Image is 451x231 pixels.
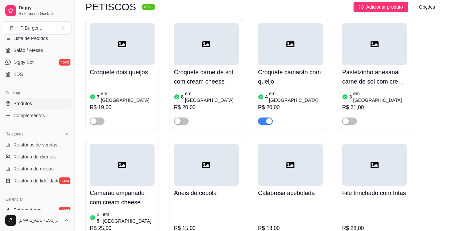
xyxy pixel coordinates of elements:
[13,141,57,148] span: Relatórios de vendas
[13,112,45,119] span: Complementos
[3,3,72,19] a: DiggySistema de Gestão
[349,94,352,100] article: 3
[19,11,69,16] span: Sistema de Gestão
[3,163,72,174] a: Relatório de mesas
[13,153,56,160] span: Relatório de clientes
[353,90,407,104] article: em [GEOGRAPHIC_DATA]
[258,68,323,86] h4: Croquete camarão com queijo
[3,205,72,215] a: Entregadoresnovo
[3,45,72,56] a: Salão / Mesas
[342,68,407,86] h4: Pastelzinho artesanal carne de sol com cream cheese
[359,5,364,9] span: plus-circle
[185,90,239,104] article: em [GEOGRAPHIC_DATA]
[97,94,99,100] article: 7
[3,110,72,121] a: Complementos
[90,104,155,112] div: R$ 19,00
[19,218,61,223] span: [EMAIL_ADDRESS][DOMAIN_NAME]
[13,71,23,78] span: KDS
[414,2,440,12] button: Opções
[90,68,155,77] h4: Croquete dois queijos
[342,188,407,198] h4: Filé trinchado com fritas
[13,47,43,54] span: Salão / Mesas
[85,3,136,11] h3: PETISCOS
[342,104,407,112] div: R$ 21,00
[3,212,72,228] button: [EMAIL_ADDRESS][DOMAIN_NAME]
[13,165,54,172] span: Relatório de mesas
[90,188,155,207] h4: Camarão empanado com cream cheese
[97,211,101,224] article: 15
[3,151,72,162] a: Relatório de clientes
[101,90,155,104] article: em [GEOGRAPHIC_DATA]
[174,104,239,112] div: R$ 20,00
[354,2,408,12] button: Adicionar produto
[3,139,72,150] a: Relatórios de vendas
[3,69,72,80] a: KDS
[3,98,72,109] a: Produtos
[265,94,268,100] article: 4
[13,207,41,213] span: Entregadores
[19,5,69,11] span: Diggy
[13,177,60,184] span: Relatório de fidelidade
[258,188,323,198] h4: Calabresa acebolada
[269,90,323,104] article: em [GEOGRAPHIC_DATA]
[181,94,184,100] article: 8
[174,68,239,86] h4: Croquete carne de sol com cream cheese
[3,21,72,35] button: Select a team
[419,3,435,11] span: Opções
[13,35,48,42] span: Lista de Pedidos
[258,104,323,112] div: R$ 20,00
[3,57,72,68] a: Diggy Botnovo
[3,175,72,186] a: Relatório de fidelidadenovo
[174,188,239,198] h4: Anéis de cebola
[3,194,72,205] div: Gerenciar
[366,3,403,11] span: Adicionar produto
[3,88,72,98] div: Catálogo
[103,211,155,224] article: em [GEOGRAPHIC_DATA]
[142,4,155,10] sup: ativa
[13,59,34,66] span: Diggy Bot
[13,100,32,107] span: Produtos
[5,131,23,137] span: Relatórios
[3,33,72,44] a: Lista de Pedidos
[8,25,15,31] span: P
[20,25,42,31] div: P Burger ...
